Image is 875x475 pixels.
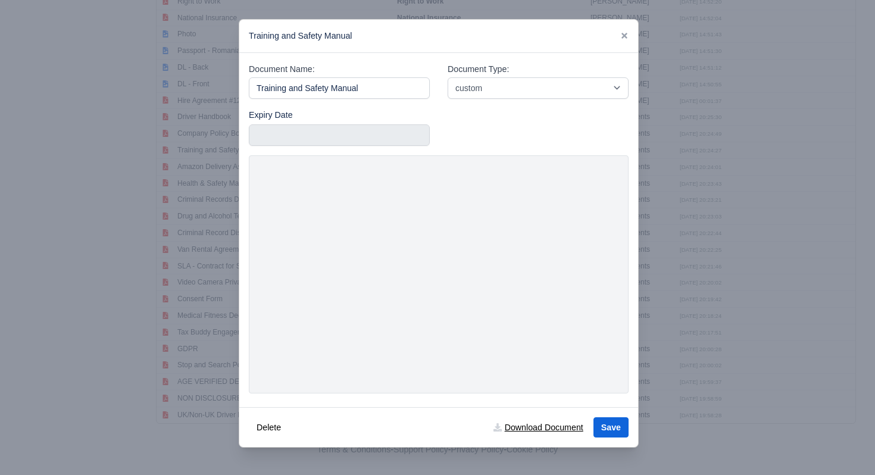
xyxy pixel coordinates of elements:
[239,20,638,53] div: Training and Safety Manual
[486,417,590,437] a: Download Document
[249,417,289,437] button: Delete
[448,62,509,76] label: Document Type:
[249,108,293,122] label: Expiry Date
[815,418,875,475] iframe: Chat Widget
[249,62,315,76] label: Document Name:
[593,417,629,437] button: Save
